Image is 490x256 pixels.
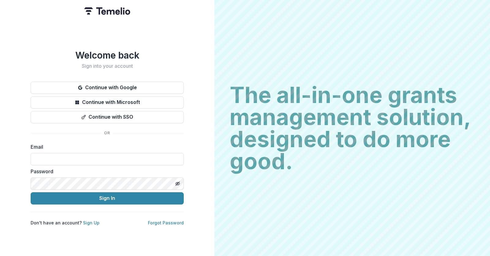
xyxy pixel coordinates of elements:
[31,63,184,69] h2: Sign into your account
[31,143,180,151] label: Email
[31,220,100,226] p: Don't have an account?
[31,168,180,175] label: Password
[173,179,183,189] button: Toggle password visibility
[31,82,184,94] button: Continue with Google
[31,50,184,61] h1: Welcome back
[148,220,184,225] a: Forgot Password
[31,192,184,204] button: Sign In
[83,220,100,225] a: Sign Up
[84,7,130,15] img: Temelio
[31,96,184,109] button: Continue with Microsoft
[31,111,184,123] button: Continue with SSO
